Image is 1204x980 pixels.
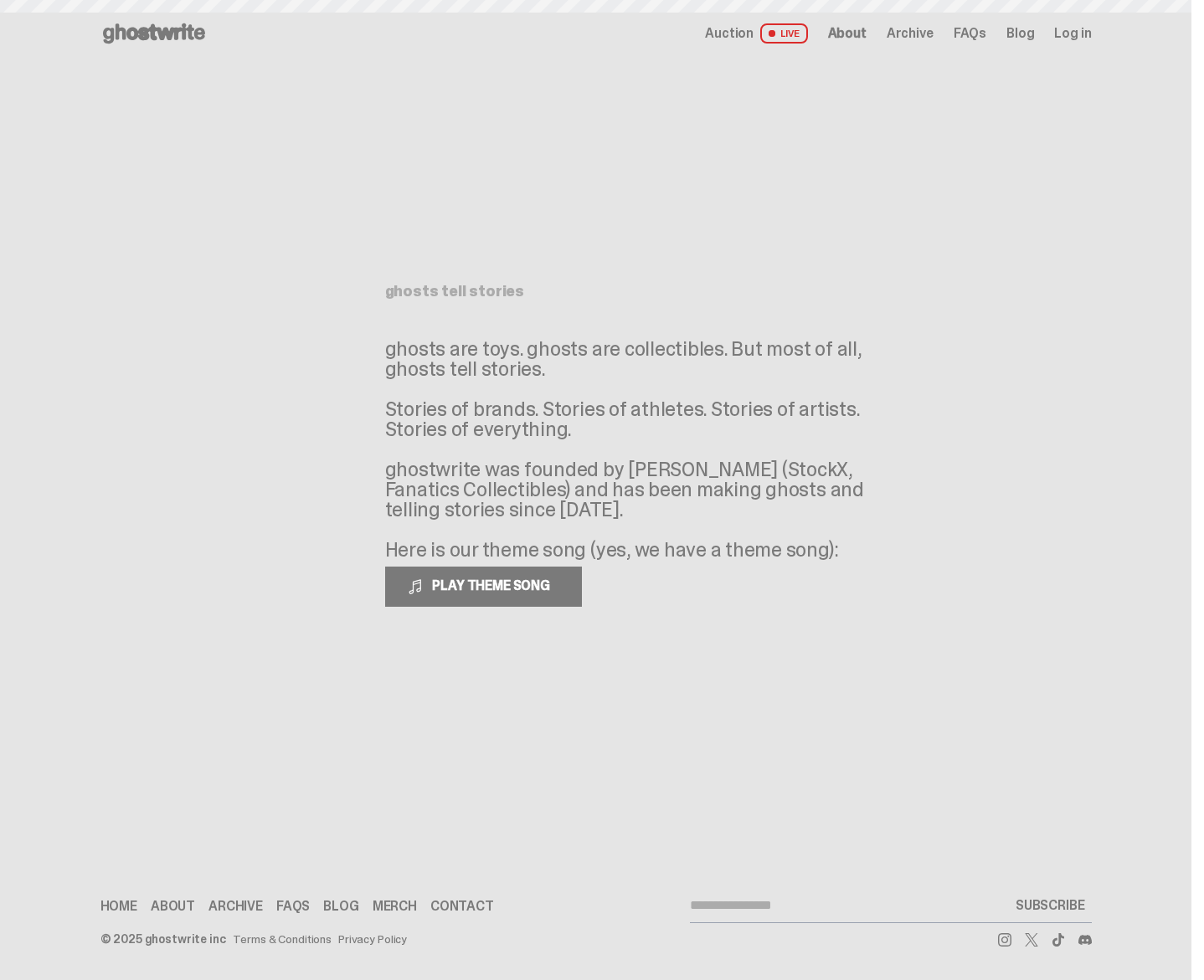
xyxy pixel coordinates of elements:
a: Log in [1054,27,1091,40]
a: Blog [323,900,358,913]
button: SUBSCRIBE [1009,889,1092,922]
a: FAQs [276,900,310,913]
span: LIVE [760,23,808,44]
a: Archive [887,27,934,40]
a: Terms & Conditions [233,933,332,945]
button: PLAY THEME SONG [385,567,582,607]
a: Archive [208,900,263,913]
a: About [828,27,867,40]
a: Merch [373,900,417,913]
a: Auction LIVE [705,23,807,44]
a: Blog [1006,27,1034,40]
a: Home [100,900,137,913]
div: © 2025 ghostwrite inc [100,933,226,945]
a: FAQs [954,27,986,40]
span: PLAY THEME SONG [425,577,560,594]
a: Contact [430,900,494,913]
span: Auction [705,27,754,40]
p: ghosts are toys. ghosts are collectibles. But most of all, ghosts tell stories. Stories of brands... [385,339,888,560]
h1: ghosts tell stories [385,284,807,299]
a: Privacy Policy [338,933,407,945]
a: About [151,900,195,913]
